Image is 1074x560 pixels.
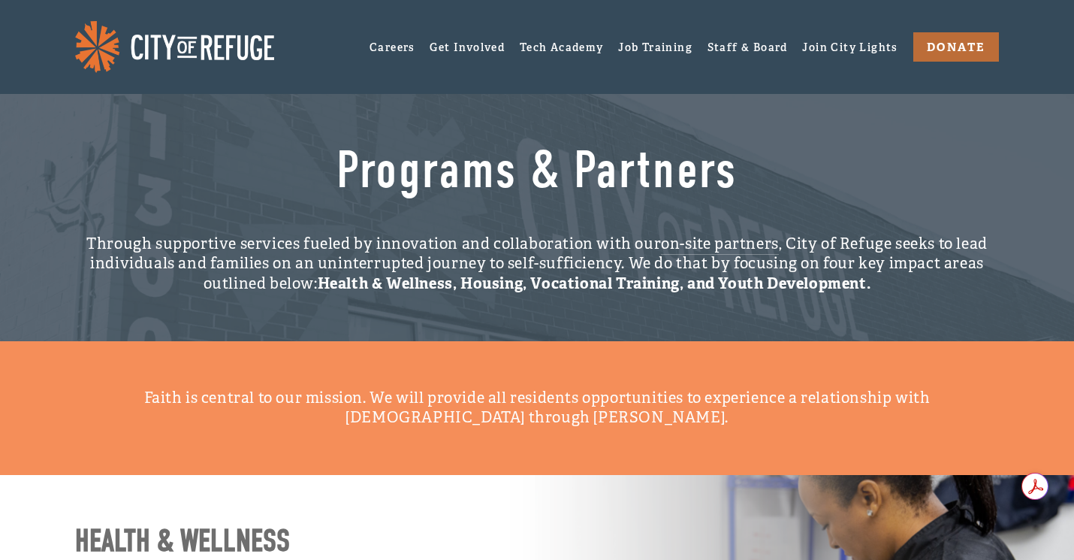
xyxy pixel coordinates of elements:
h3: Faith is central to our mission. We will provide all residents opportunities to experience a rela... [75,389,999,428]
h1: Programs & Partners [75,141,999,199]
a: Join City Lights [802,35,898,59]
strong: Health & Wellness, Housing, Vocational Training, and Youth Development. [318,274,871,293]
a: Tech Academy [520,35,604,59]
img: City of Refuge [75,21,274,73]
a: Careers [370,35,415,59]
a: Job Training [618,35,692,59]
a: Get Involved [430,41,505,54]
strong: HEALTH & WELLNESS [75,523,290,558]
h3: Through supportive services fueled by innovation and collaboration with our , City of Refuge seek... [75,235,999,294]
a: on-site partners [661,235,779,255]
a: Staff & Board [707,35,788,59]
a: DONATE [913,32,999,62]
